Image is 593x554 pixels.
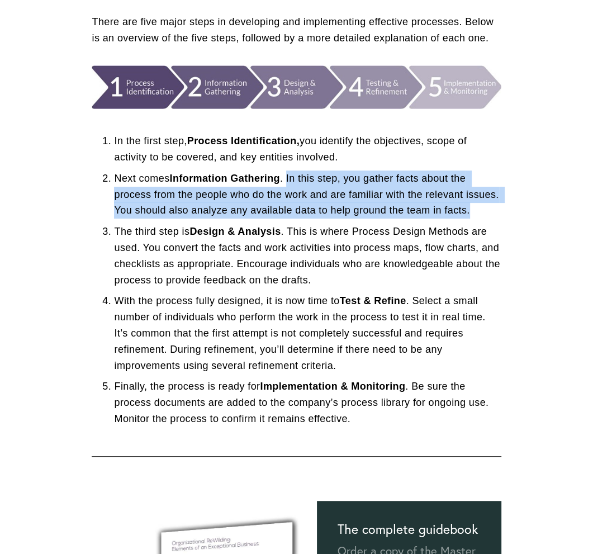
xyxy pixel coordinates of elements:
p: With the process fully designed, it is now time to . Select a small number of individuals who per... [114,293,501,373]
strong: Implementation & Monitoring [260,381,405,392]
strong: Information Gathering [169,173,279,184]
strong: Process Identification, [187,135,300,146]
strong: Test & Refine [340,295,406,306]
p: There are five major steps in developing and implementing effective processes. Below is an overvi... [92,14,501,46]
p: In the first step, you identify the objectives, scope of activity to be covered, and key entities... [114,133,501,165]
p: Next comes . In this step, you gather facts about the process from the people who do the work and... [114,171,501,219]
p: The third step is . This is where Process Design Methods are used. You convert the facts and work... [114,224,501,288]
strong: Design & Analysis [189,226,281,237]
p: Finally, the process is ready for . Be sure the process documents are added to the company’s proc... [114,378,501,427]
h2: The complete guidebook [338,521,478,537]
